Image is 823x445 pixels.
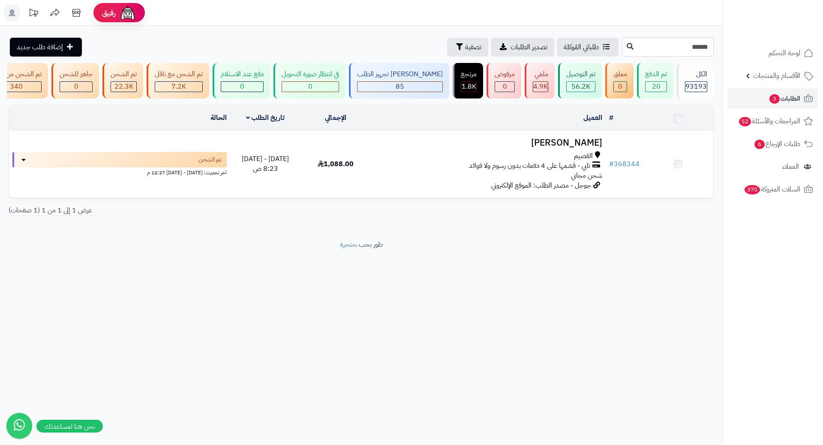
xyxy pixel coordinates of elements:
h3: [PERSON_NAME] [375,138,602,148]
a: طلبات الإرجاع6 [728,134,818,154]
div: ملغي [533,69,548,79]
div: تم الشحن [111,69,137,79]
span: العملاء [782,161,799,173]
div: دفع عند الاستلام [221,69,264,79]
span: 20 [652,81,661,92]
a: العملاء [728,156,818,177]
a: المراجعات والأسئلة52 [728,111,818,131]
span: [DATE] - [DATE] 8:23 ص [242,154,289,174]
span: 85 [396,81,404,92]
div: مرفوض [495,69,515,79]
span: شحن مجاني [571,170,602,181]
span: إضافة طلب جديد [17,42,63,52]
a: العميل [583,113,602,123]
span: جوجل - مصدر الطلب: الموقع الإلكتروني [491,180,591,191]
a: مرتجع 1.8K [451,63,485,99]
span: 93193 [685,81,707,92]
a: ملغي 4.9K [523,63,556,99]
a: طلباتي المُوكلة [557,38,619,57]
img: logo-2.png [765,18,815,36]
div: تم الدفع [645,69,667,79]
a: #368344 [609,159,640,169]
div: 0 [614,82,627,92]
div: [PERSON_NAME] تجهيز الطلب [357,69,443,79]
img: ai-face.png [119,4,136,21]
a: تاريخ الطلب [246,113,285,123]
div: 20 [646,82,667,92]
div: 22312 [111,82,136,92]
span: طلباتي المُوكلة [564,42,599,52]
span: طلبات الإرجاع [754,138,800,150]
span: 3 [769,94,780,104]
div: جاهز للشحن [60,69,93,79]
span: تم الشحن [198,155,222,164]
div: 0 [495,82,514,92]
a: جاهز للشحن 0 [50,63,101,99]
div: 7223 [155,82,202,92]
span: 22.3K [114,81,133,92]
span: 370 [744,185,760,195]
div: معلق [613,69,627,79]
div: 1771 [461,82,476,92]
a: دفع عند الاستلام 0 [211,63,272,99]
span: 0 [618,81,622,92]
a: الحالة [210,113,227,123]
a: تم الشحن 22.3K [101,63,145,99]
a: تم الشحن مع ناقل 7.2K [145,63,211,99]
span: القصيم [574,151,593,161]
span: الطلبات [769,93,800,105]
div: 4929 [533,82,548,92]
a: متجرة [340,239,355,250]
span: تصفية [465,42,481,52]
div: الكل [685,69,707,79]
span: رفيق [102,8,116,18]
span: 56.2K [571,81,590,92]
span: 0 [74,81,78,92]
span: 0 [503,81,507,92]
span: 7.2K [171,81,186,92]
button: تصفية [447,38,488,57]
div: 56171 [567,82,595,92]
span: 52 [739,117,751,127]
span: 340 [10,81,23,92]
div: مرتجع [461,69,477,79]
span: 4.9K [533,81,548,92]
span: 0 [308,81,312,92]
a: [PERSON_NAME] تجهيز الطلب 85 [347,63,451,99]
span: لوحة التحكم [769,47,800,59]
span: 6 [754,140,765,149]
a: الطلبات3 [728,88,818,109]
a: مرفوض 0 [485,63,523,99]
span: المراجعات والأسئلة [738,115,800,127]
span: 1,088.00 [318,159,354,169]
span: تابي - قسّمها على 4 دفعات بدون رسوم ولا فوائد [469,161,590,171]
div: 0 [60,82,92,92]
span: الأقسام والمنتجات [753,70,800,82]
span: تصدير الطلبات [511,42,547,52]
div: 0 [221,82,263,92]
a: الإجمالي [325,113,346,123]
a: تحديثات المنصة [23,4,44,24]
span: 0 [240,81,244,92]
div: 85 [357,82,442,92]
span: السلات المتروكة [744,183,800,195]
a: إضافة طلب جديد [10,38,82,57]
a: الكل93193 [675,63,715,99]
span: 1.8K [462,81,476,92]
a: لوحة التحكم [728,43,818,63]
span: # [609,159,614,169]
a: السلات المتروكة370 [728,179,818,200]
a: تصدير الطلبات [491,38,554,57]
div: 0 [282,82,339,92]
div: تم التوصيل [566,69,595,79]
div: تم الشحن مع ناقل [155,69,203,79]
div: اخر تحديث: [DATE] - [DATE] 12:27 م [12,167,227,176]
div: في انتظار صورة التحويل [282,69,339,79]
a: # [609,113,613,123]
div: عرض 1 إلى 1 من 1 (1 صفحات) [2,206,361,215]
a: تم التوصيل 56.2K [556,63,604,99]
a: معلق 0 [604,63,635,99]
a: تم الدفع 20 [635,63,675,99]
a: في انتظار صورة التحويل 0 [272,63,347,99]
